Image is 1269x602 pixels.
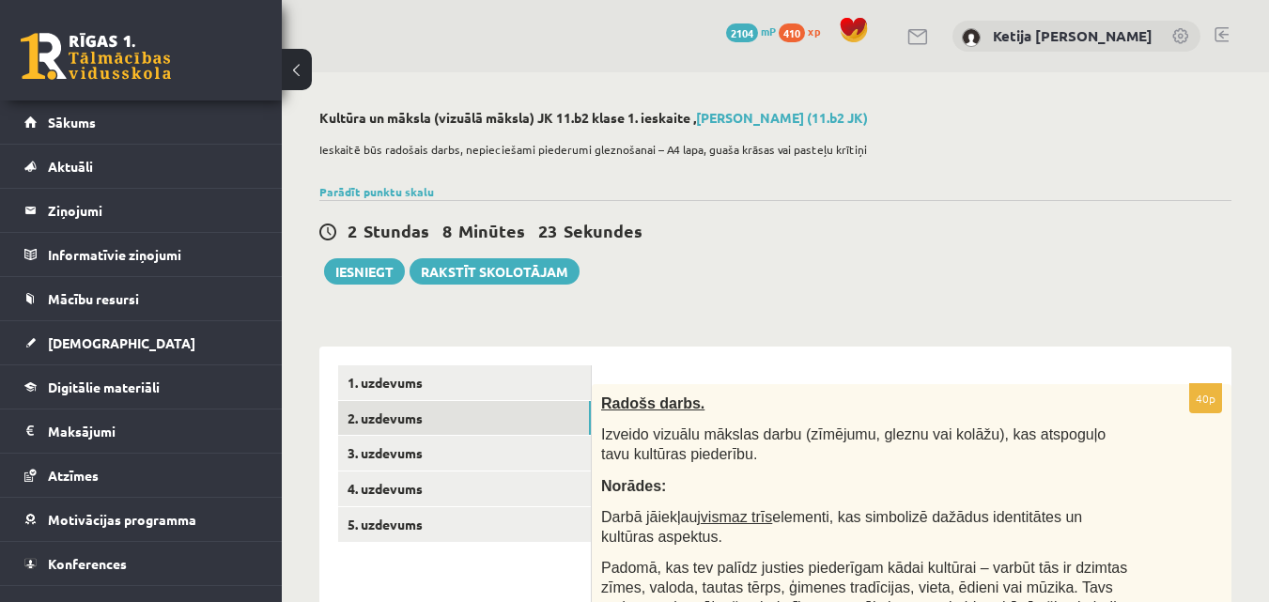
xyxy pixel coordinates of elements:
[48,467,99,484] span: Atzīmes
[761,23,776,39] span: mP
[338,436,591,471] a: 3. uzdevums
[24,321,258,364] a: [DEMOGRAPHIC_DATA]
[48,334,195,351] span: [DEMOGRAPHIC_DATA]
[538,220,557,241] span: 23
[319,141,1222,158] p: Ieskaitē būs radošais darbs, nepieciešami piederumi gleznošanai – A4 lapa, guaša krāsas vai paste...
[24,498,258,541] a: Motivācijas programma
[962,28,981,47] img: Ketija Nikola Kmeta
[338,401,591,436] a: 2. uzdevums
[410,258,580,285] a: Rakstīt skolotājam
[24,365,258,409] a: Digitālie materiāli
[726,23,758,42] span: 2104
[779,23,805,42] span: 410
[324,258,405,285] button: Iesniegt
[1189,383,1222,413] p: 40p
[808,23,820,39] span: xp
[348,220,357,241] span: 2
[48,378,160,395] span: Digitālie materiāli
[24,542,258,585] a: Konferences
[601,426,1106,462] span: Izveido vizuālu mākslas darbu (zīmējumu, gleznu vai kolāžu), kas atspoguļo tavu kultūras piederību.
[993,26,1153,45] a: Ketija [PERSON_NAME]
[24,145,258,188] a: Aktuāli
[601,478,666,494] span: Norādes:
[48,555,127,572] span: Konferences
[601,509,1082,545] span: Darbā jāiekļauj elementi, kas simbolizē dažādus identitātes un kultūras aspektus.
[48,409,258,453] legend: Maksājumi
[24,277,258,320] a: Mācību resursi
[458,220,525,241] span: Minūtes
[48,158,93,175] span: Aktuāli
[24,100,258,144] a: Sākums
[726,23,776,39] a: 2104 mP
[319,184,434,199] a: Parādīt punktu skalu
[338,507,591,542] a: 5. uzdevums
[779,23,829,39] a: 410 xp
[48,290,139,307] span: Mācību resursi
[338,471,591,506] a: 4. uzdevums
[24,189,258,232] a: Ziņojumi
[601,395,704,411] span: Radošs darbs.
[442,220,452,241] span: 8
[48,233,258,276] legend: Informatīvie ziņojumi
[24,233,258,276] a: Informatīvie ziņojumi
[48,189,258,232] legend: Ziņojumi
[701,509,772,525] u: vismaz trīs
[48,114,96,131] span: Sākums
[24,454,258,497] a: Atzīmes
[338,365,591,400] a: 1. uzdevums
[364,220,429,241] span: Stundas
[564,220,642,241] span: Sekundes
[696,109,868,126] a: [PERSON_NAME] (11.b2 JK)
[319,110,1231,126] h2: Kultūra un māksla (vizuālā māksla) JK 11.b2 klase 1. ieskaite ,
[24,409,258,453] a: Maksājumi
[21,33,171,80] a: Rīgas 1. Tālmācības vidusskola
[48,511,196,528] span: Motivācijas programma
